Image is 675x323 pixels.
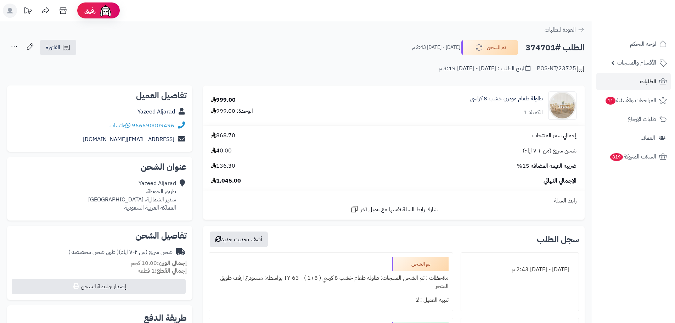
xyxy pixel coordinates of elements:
strong: إجمالي الوزن: [157,259,187,267]
span: رفيق [84,6,96,15]
span: ( طرق شحن مخصصة ) [68,248,119,256]
a: العودة للطلبات [545,26,585,34]
button: تم الشحن [461,40,518,55]
a: 966590009496 [132,121,174,130]
div: [DATE] - [DATE] 2:43 م [465,263,574,277]
div: تنبيه العميل : لا [213,293,448,307]
span: شارك رابط السلة نفسها مع عميل آخر [360,206,438,214]
a: السلات المتروكة819 [596,148,671,165]
a: العملاء [596,129,671,146]
h2: تفاصيل الشحن [13,232,187,240]
div: ملاحظات : تم الشحن المنتجات: طاولة طعام خشب 8 كرسي ( 8+1 ) - TY-63 بواسطة: مستودع ارفف طويق المتجر [213,271,448,293]
span: الطلبات [640,77,656,87]
a: طاولة طعام مودرن خشب 8 كراسي [470,95,543,103]
a: الطلبات [596,73,671,90]
div: تاريخ الطلب : [DATE] - [DATE] 3:19 م [439,65,530,73]
span: لوحة التحكم [630,39,656,49]
span: 868.70 [211,132,235,140]
a: واتساب [109,121,130,130]
span: ضريبة القيمة المضافة 15% [517,162,576,170]
small: 10.00 كجم [131,259,187,267]
div: شحن سريع (من ٢-٧ ايام) [68,248,173,256]
span: العملاء [641,133,655,143]
button: أضف تحديث جديد [210,232,268,247]
span: الفاتورة [46,43,60,52]
a: تحديثات المنصة [19,4,36,20]
a: المراجعات والأسئلة11 [596,92,671,109]
img: logo-2.png [627,17,668,32]
h3: سجل الطلب [537,235,579,244]
div: Yazeed Aljarad طريق الحوطة، سدير الشمالية، [GEOGRAPHIC_DATA] المملكة العربية السعودية [88,179,176,212]
span: الإجمالي النهائي [544,177,576,185]
a: Yazeed Aljarad [137,107,175,116]
a: طلبات الإرجاع [596,111,671,128]
span: 11 [606,97,616,105]
a: لوحة التحكم [596,35,671,52]
h2: الطلب #374701 [525,40,585,55]
div: تم الشحن [392,257,449,271]
div: الكمية: 1 [523,108,543,117]
h2: طريقة الدفع [144,314,187,322]
h2: تفاصيل العميل [13,91,187,100]
img: 1752668496-1-90x90.jpg [549,91,576,120]
small: 1 قطعة [138,267,187,275]
a: شارك رابط السلة نفسها مع عميل آخر [350,205,438,214]
a: [EMAIL_ADDRESS][DOMAIN_NAME] [83,135,174,144]
span: المراجعات والأسئلة [605,95,656,105]
button: إصدار بوليصة الشحن [12,279,186,294]
span: العودة للطلبات [545,26,576,34]
img: ai-face.png [99,4,113,18]
div: 999.00 [211,96,236,104]
span: 136.30 [211,162,235,170]
div: الوحدة: 999.00 [211,107,253,115]
span: طلبات الإرجاع [628,114,656,124]
span: 819 [610,153,623,161]
div: رابط السلة [206,197,582,205]
span: الأقسام والمنتجات [617,58,656,68]
span: السلات المتروكة [609,152,656,162]
small: [DATE] - [DATE] 2:43 م [412,44,460,51]
span: إجمالي سعر المنتجات [532,132,576,140]
h2: عنوان الشحن [13,163,187,171]
span: شحن سريع (من ٢-٧ ايام) [523,147,576,155]
a: الفاتورة [40,40,76,55]
span: 40.00 [211,147,232,155]
span: 1,045.00 [211,177,241,185]
div: POS-NT/23725 [537,65,585,73]
strong: إجمالي القطع: [155,267,187,275]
